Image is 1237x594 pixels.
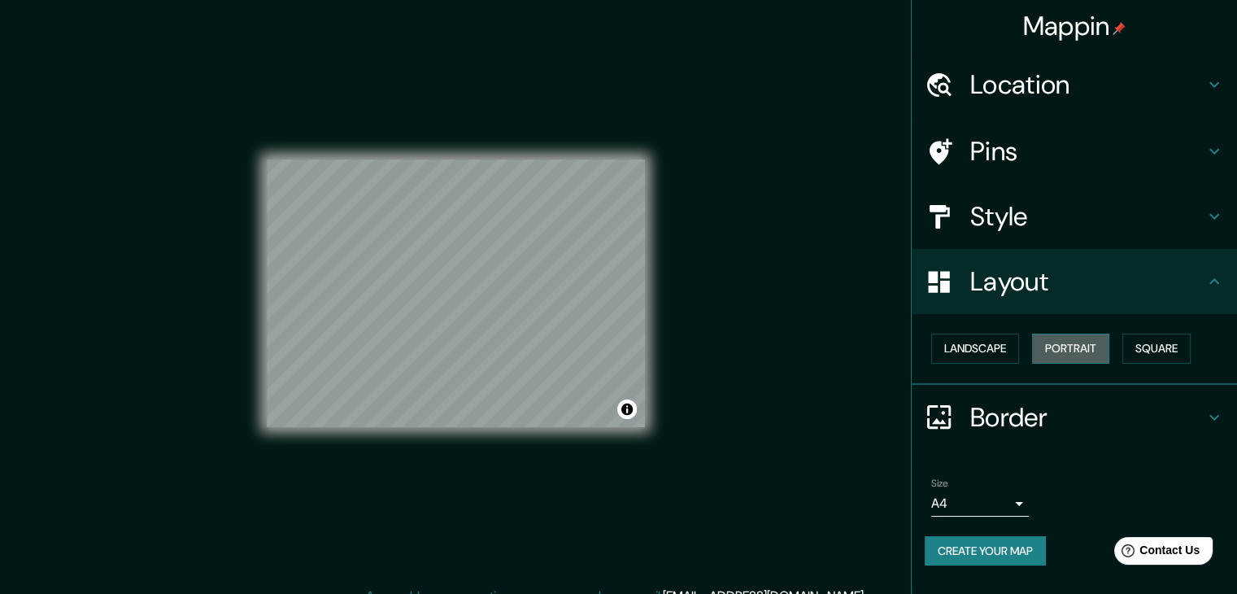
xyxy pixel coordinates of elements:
[617,400,637,419] button: Toggle attribution
[925,536,1046,566] button: Create your map
[1032,334,1109,364] button: Portrait
[931,491,1029,517] div: A4
[912,249,1237,314] div: Layout
[912,385,1237,450] div: Border
[1113,22,1126,35] img: pin-icon.png
[931,334,1019,364] button: Landscape
[970,68,1204,101] h4: Location
[970,200,1204,233] h4: Style
[931,476,948,490] label: Size
[912,184,1237,249] div: Style
[1092,531,1219,576] iframe: Help widget launcher
[267,159,645,427] canvas: Map
[1023,10,1126,42] h4: Mappin
[912,52,1237,117] div: Location
[1122,334,1191,364] button: Square
[970,401,1204,434] h4: Border
[970,135,1204,168] h4: Pins
[970,265,1204,298] h4: Layout
[912,119,1237,184] div: Pins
